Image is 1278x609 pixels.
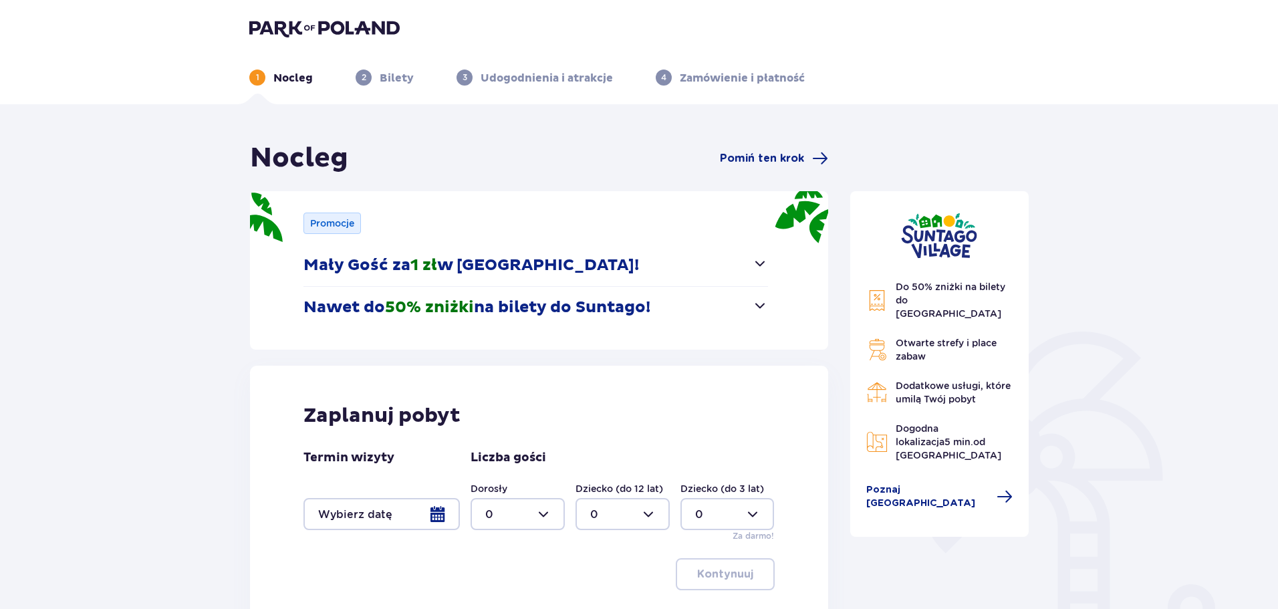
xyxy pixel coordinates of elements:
span: Pomiń ten krok [720,151,804,166]
a: Poznaj [GEOGRAPHIC_DATA] [866,483,1013,510]
p: 3 [463,72,467,84]
p: Liczba gości [471,450,546,466]
p: Mały Gość za w [GEOGRAPHIC_DATA]! [303,255,639,275]
img: Restaurant Icon [866,382,888,403]
button: Mały Gość za1 złw [GEOGRAPHIC_DATA]! [303,245,768,286]
span: Dodatkowe usługi, które umilą Twój pobyt [896,380,1011,404]
p: Zamówienie i płatność [680,71,805,86]
img: Park of Poland logo [249,19,400,37]
p: Promocje [310,217,354,230]
p: 4 [661,72,666,84]
p: Zaplanuj pobyt [303,403,461,429]
div: 1Nocleg [249,70,313,86]
span: 50% zniżki [385,297,474,318]
p: Termin wizyty [303,450,394,466]
span: Poznaj [GEOGRAPHIC_DATA] [866,483,989,510]
span: Otwarte strefy i place zabaw [896,338,997,362]
a: Pomiń ten krok [720,150,828,166]
span: 5 min. [944,437,973,447]
p: Kontynuuj [697,567,753,582]
p: 2 [362,72,366,84]
p: Bilety [380,71,414,86]
span: 1 zł [410,255,437,275]
img: Discount Icon [866,289,888,312]
button: Kontynuuj [676,558,775,590]
label: Dorosły [471,482,507,495]
img: Suntago Village [901,213,977,259]
img: Grill Icon [866,339,888,360]
label: Dziecko (do 12 lat) [576,482,663,495]
span: Dogodna lokalizacja od [GEOGRAPHIC_DATA] [896,423,1001,461]
button: Nawet do50% zniżkina bilety do Suntago! [303,287,768,328]
p: Nawet do na bilety do Suntago! [303,297,650,318]
p: Udogodnienia i atrakcje [481,71,613,86]
span: Do 50% zniżki na bilety do [GEOGRAPHIC_DATA] [896,281,1005,319]
div: 3Udogodnienia i atrakcje [457,70,613,86]
h1: Nocleg [250,142,348,175]
p: Za darmo! [733,530,774,542]
p: Nocleg [273,71,313,86]
div: 2Bilety [356,70,414,86]
p: 1 [256,72,259,84]
div: 4Zamówienie i płatność [656,70,805,86]
img: Map Icon [866,431,888,453]
label: Dziecko (do 3 lat) [680,482,764,495]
